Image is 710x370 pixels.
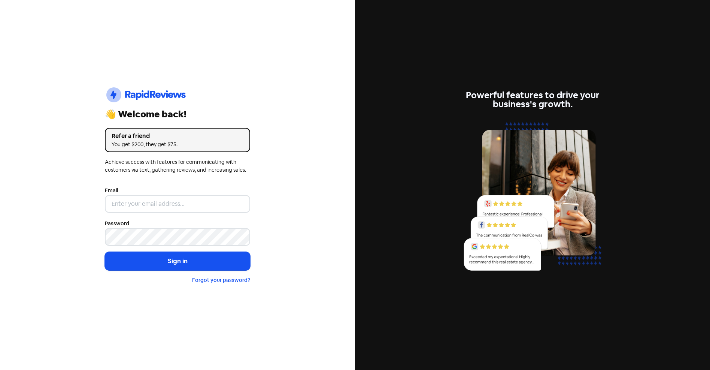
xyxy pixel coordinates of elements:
[460,118,605,279] img: reviews
[105,187,118,195] label: Email
[192,277,250,283] a: Forgot your password?
[105,110,250,119] div: 👋 Welcome back!
[105,220,129,228] label: Password
[112,141,243,148] div: You get $200, they get $75.
[105,195,250,213] input: Enter your email address...
[105,252,250,271] button: Sign in
[112,132,243,141] div: Refer a friend
[105,158,250,174] div: Achieve success with features for communicating with customers via text, gathering reviews, and i...
[460,91,605,109] div: Powerful features to drive your business's growth.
